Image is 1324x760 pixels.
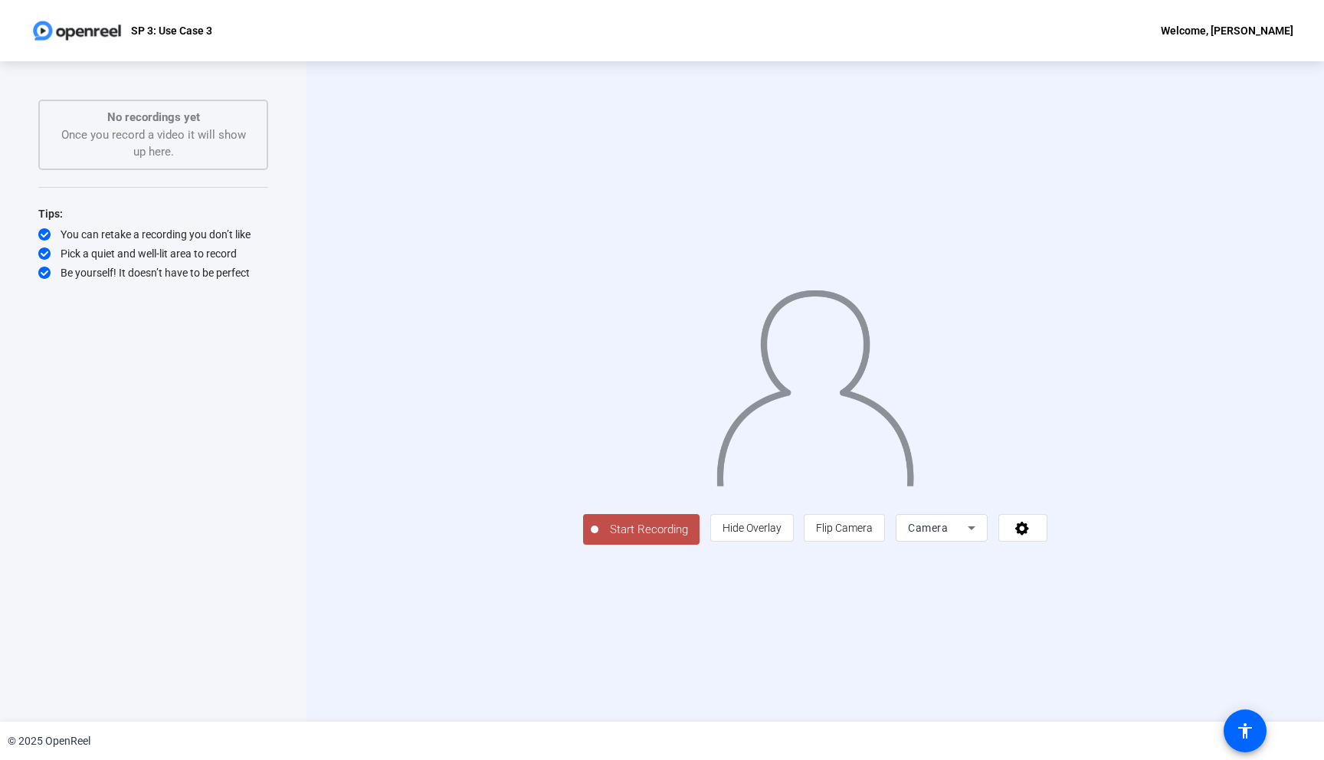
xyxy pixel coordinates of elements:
[38,205,268,223] div: Tips:
[55,109,251,126] p: No recordings yet
[38,265,268,280] div: Be yourself! It doesn’t have to be perfect
[583,514,700,545] button: Start Recording
[1236,722,1254,740] mat-icon: accessibility
[1161,21,1293,40] div: Welcome, [PERSON_NAME]
[55,109,251,161] div: Once you record a video it will show up here.
[8,733,90,749] div: © 2025 OpenReel
[816,522,873,534] span: Flip Camera
[723,522,782,534] span: Hide Overlay
[38,227,268,242] div: You can retake a recording you don’t like
[715,277,916,486] img: overlay
[131,21,212,40] p: SP 3: Use Case 3
[710,514,794,542] button: Hide Overlay
[598,521,700,539] span: Start Recording
[804,514,885,542] button: Flip Camera
[31,15,123,46] img: OpenReel logo
[38,246,268,261] div: Pick a quiet and well-lit area to record
[908,522,948,534] span: Camera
